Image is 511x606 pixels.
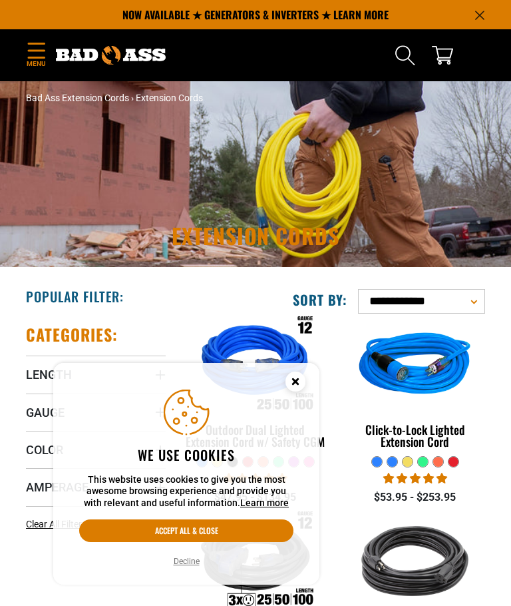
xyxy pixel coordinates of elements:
[293,291,347,308] label: Sort by:
[345,424,485,448] div: Click-to-Lock Lighted Extension Cord
[185,303,326,430] img: Outdoor Dual Lighted Extension Cord w/ Safety CGM
[345,303,486,430] img: blue
[26,93,129,103] a: Bad Ass Extension Cords
[26,442,63,457] span: Color
[383,472,447,485] span: 4.87 stars
[26,59,46,69] span: Menu
[79,474,293,509] p: This website uses cookies to give you the most awesome browsing experience and provide you with r...
[186,324,325,455] a: Outdoor Dual Lighted Extension Cord w/ Safety CGM Outdoor Dual Lighted Extension Cord w/ Safety CGM
[26,431,166,468] summary: Color
[240,497,289,508] a: Learn more
[26,394,166,431] summary: Gauge
[26,288,124,305] h2: Popular Filter:
[26,91,485,105] nav: breadcrumbs
[26,468,166,505] summary: Amperage
[26,405,65,420] span: Gauge
[345,324,485,455] a: blue Click-to-Lock Lighted Extension Cord
[79,519,293,542] button: Accept all & close
[56,46,166,65] img: Bad Ass Extension Cords
[26,40,46,71] summary: Menu
[26,324,118,345] h2: Categories:
[26,367,72,382] span: Length
[26,517,92,531] a: Clear All Filters
[53,363,319,585] aside: Cookie Consent
[345,489,485,505] div: $53.95 - $253.95
[26,479,88,495] span: Amperage
[26,519,86,529] span: Clear All Filters
[26,225,485,246] h1: Extension Cords
[26,356,166,393] summary: Length
[79,446,293,463] h2: We use cookies
[131,93,134,103] span: ›
[170,555,204,568] button: Decline
[395,45,416,66] summary: Search
[136,93,203,103] span: Extension Cords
